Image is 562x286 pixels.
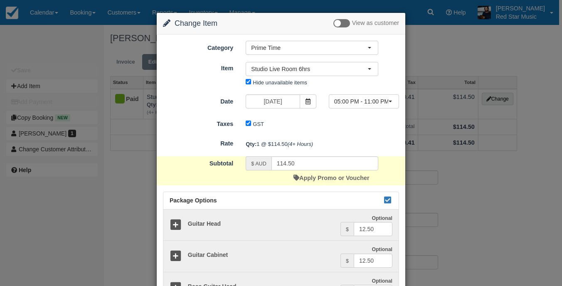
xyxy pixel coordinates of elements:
div: 1 @ $114.50 [239,137,405,151]
label: Taxes [157,117,239,128]
button: Prime Time [246,41,378,55]
h5: Guitar Head [182,221,340,227]
span: View as customer [352,20,399,27]
span: 05:00 PM - 11:00 PM [334,97,388,106]
label: Subtotal [157,156,239,168]
strong: Optional [372,247,392,252]
span: Package Options [170,197,217,204]
a: Guitar Cabinet Optional $ [163,240,399,272]
label: Category [157,41,239,52]
label: GST [253,121,264,127]
small: $ [346,227,349,232]
strong: Optional [372,278,392,284]
strong: Qty [246,141,256,147]
button: Studio Live Room 6hrs [246,62,378,76]
em: (4+ Hours) [288,141,313,147]
label: Item [157,61,239,73]
button: 05:00 PM - 11:00 PM [329,94,399,108]
small: $ [346,258,349,264]
span: Change Item [175,19,217,27]
label: Date [157,94,239,106]
h5: Guitar Cabinet [182,252,340,258]
label: Hide unavailable items [253,79,307,86]
span: Studio Live Room 6hrs [251,65,367,73]
a: Guitar Head Optional $ [163,210,399,241]
small: $ AUD [251,161,266,167]
span: Prime Time [251,44,367,52]
a: Apply Promo or Voucher [293,175,369,181]
label: Rate [157,136,239,148]
strong: Optional [372,215,392,221]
